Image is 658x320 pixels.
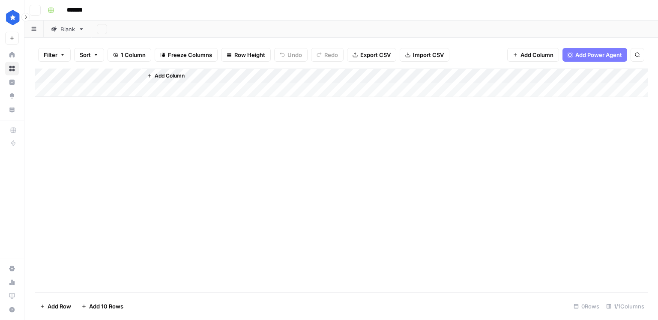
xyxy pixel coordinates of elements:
a: Learning Hub [5,289,19,303]
a: Settings [5,262,19,275]
span: Undo [287,51,302,59]
button: Add Power Agent [562,48,627,62]
div: Blank [60,25,75,33]
a: Browse [5,62,19,75]
button: Help + Support [5,303,19,317]
span: Add 10 Rows [89,302,123,311]
img: ConsumerAffairs Logo [5,10,21,25]
button: Workspace: ConsumerAffairs [5,7,19,28]
button: Add Column [144,70,188,81]
span: 1 Column [121,51,146,59]
button: Export CSV [347,48,396,62]
button: Add Column [507,48,559,62]
a: Blank [44,21,92,38]
a: Your Data [5,103,19,117]
button: Sort [74,48,104,62]
span: Sort [80,51,91,59]
span: Add Power Agent [575,51,622,59]
span: Import CSV [413,51,444,59]
a: Usage [5,275,19,289]
button: 1 Column [108,48,151,62]
span: Redo [324,51,338,59]
span: Freeze Columns [168,51,212,59]
a: Opportunities [5,89,19,103]
span: Export CSV [360,51,391,59]
button: Import CSV [400,48,449,62]
a: Home [5,48,19,62]
button: Freeze Columns [155,48,218,62]
span: Add Column [155,72,185,80]
button: Add 10 Rows [76,299,129,313]
div: 0 Rows [570,299,603,313]
span: Filter [44,51,57,59]
button: Filter [38,48,71,62]
a: Insights [5,75,19,89]
button: Add Row [35,299,76,313]
div: 1/1 Columns [603,299,648,313]
button: Row Height [221,48,271,62]
span: Row Height [234,51,265,59]
span: Add Row [48,302,71,311]
span: Add Column [520,51,553,59]
button: Undo [274,48,308,62]
button: Redo [311,48,344,62]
